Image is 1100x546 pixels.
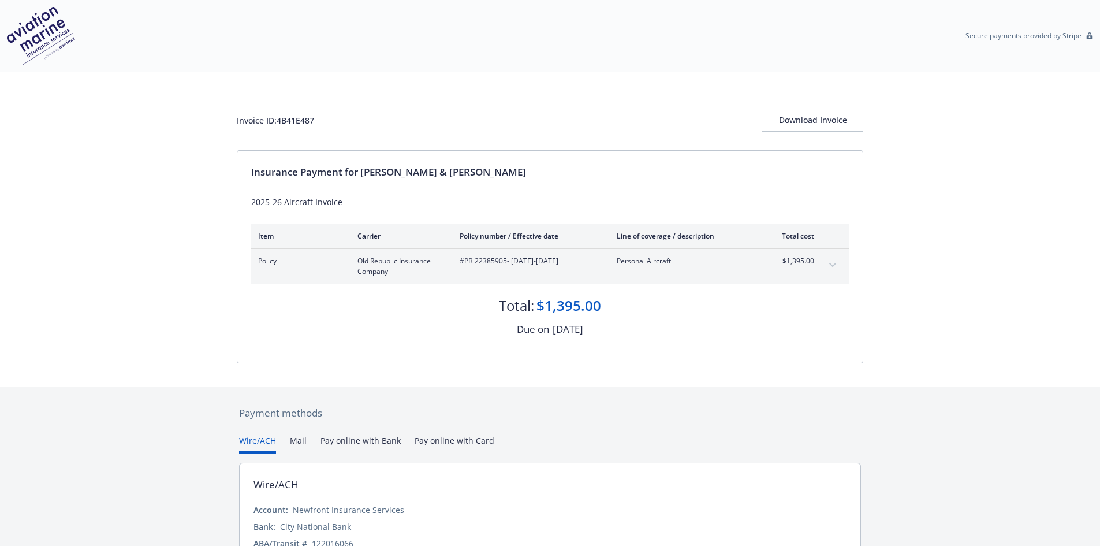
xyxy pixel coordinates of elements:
div: Payment methods [239,406,861,421]
div: Insurance Payment for [PERSON_NAME] & [PERSON_NAME] [251,165,849,180]
div: Total: [499,296,534,315]
div: Carrier [357,231,441,241]
div: Due on [517,322,549,337]
span: #PB 22385905 - [DATE]-[DATE] [460,256,598,266]
div: Newfront Insurance Services [293,504,404,516]
button: Wire/ACH [239,434,276,454]
div: Invoice ID: 4B41E487 [237,114,314,127]
div: Line of coverage / description [617,231,752,241]
div: Wire/ACH [253,477,299,492]
div: Policy number / Effective date [460,231,598,241]
span: Personal Aircraft [617,256,752,266]
button: expand content [823,256,842,274]
span: Old Republic Insurance Company [357,256,441,277]
button: Pay online with Card [415,434,494,454]
span: Policy [258,256,339,266]
div: [DATE] [553,322,583,337]
div: $1,395.00 [536,296,601,315]
p: Secure payments provided by Stripe [965,31,1082,40]
div: City National Bank [280,521,351,533]
div: Total cost [771,231,814,241]
div: Item [258,231,339,241]
div: 2025-26 Aircraft Invoice [251,196,849,208]
div: Download Invoice [762,109,863,131]
div: PolicyOld Republic Insurance Company#PB 22385905- [DATE]-[DATE]Personal Aircraft$1,395.00expand c... [251,249,849,284]
span: $1,395.00 [771,256,814,266]
div: Account: [253,504,288,516]
div: Bank: [253,521,275,533]
button: Mail [290,434,307,454]
button: Pay online with Bank [320,434,401,454]
button: Download Invoice [762,109,863,132]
